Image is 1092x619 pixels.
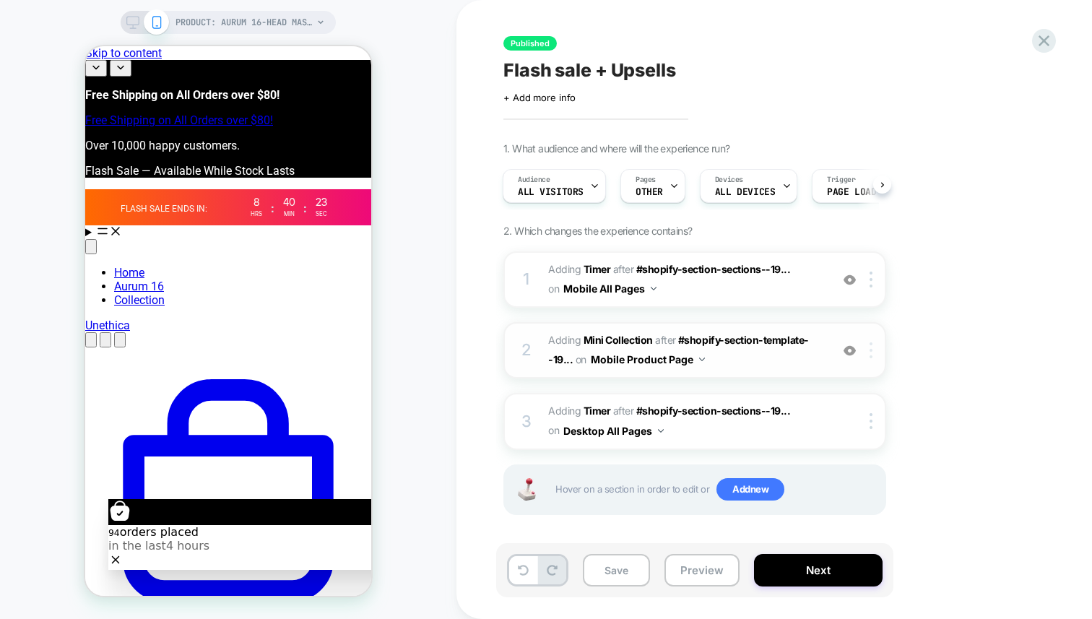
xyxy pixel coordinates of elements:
[519,407,534,436] div: 3
[29,220,59,233] a: Home
[29,286,40,301] button: Open account menu
[548,263,610,275] span: Adding
[92,493,124,506] span: hours
[512,478,541,501] img: Joystick
[576,350,586,368] span: on
[636,175,656,185] span: Pages
[563,420,664,441] button: Desktop All Pages
[503,225,692,237] span: 2. Which changes the experience contains?
[81,493,88,506] span: 4
[613,263,634,275] span: AFTER
[25,14,46,30] button: Next slide
[584,334,653,346] b: Mini Collection
[664,554,740,586] button: Preview
[548,334,809,365] span: #shopify-section-template--19...
[827,175,855,185] span: Trigger
[613,404,634,417] span: AFTER
[35,157,122,168] span: FLASH SALE ends in:
[636,263,791,275] span: #shopify-section-sections--19...
[519,265,534,294] div: 1
[518,175,550,185] span: Audience
[655,334,676,346] span: AFTER
[23,506,361,524] div: Close a notification
[548,421,559,439] span: on
[218,151,222,172] div: :
[844,274,856,286] img: crossed eye
[658,429,664,433] img: down arrow
[160,165,182,171] div: Hrs
[555,478,877,501] span: Hover on a section in order to edit or
[844,345,856,357] img: crossed eye
[503,142,729,155] span: 1. What audience and where will the experience run?
[29,247,79,261] a: Collection
[716,478,784,501] span: Add new
[548,334,653,346] span: Adding
[548,280,559,298] span: on
[870,272,872,287] img: close
[225,165,247,171] div: Sec
[35,479,113,493] span: orders placed
[503,59,676,81] span: Flash sale + Upsells
[23,493,361,506] div: in the last
[636,187,663,197] span: OTHER
[175,11,313,34] span: PRODUCT: Aurum 16-Head Massage Gun [aureum]
[186,151,189,172] div: :
[715,187,775,197] span: ALL DEVICES
[563,278,656,299] button: Mobile All Pages
[225,151,247,163] div: 23
[827,187,876,197] span: Page Load
[548,404,610,417] span: Adding
[699,358,705,361] img: down arrow
[591,349,705,370] button: Mobile Product Page
[583,554,650,586] button: Save
[503,36,557,51] span: Published
[584,404,611,417] b: Timer
[23,481,35,492] span: 94
[518,187,584,197] span: All Visitors
[193,165,214,171] div: Min
[651,287,656,290] img: down arrow
[503,92,576,103] span: + Add more info
[870,413,872,429] img: close
[160,151,182,163] div: 8
[754,554,883,586] button: Next
[193,151,214,163] div: 40
[519,336,534,365] div: 2
[14,286,26,301] button: Open account menu
[715,175,743,185] span: Devices
[870,342,872,358] img: close
[636,404,791,417] span: #shopify-section-sections--19...
[584,263,611,275] b: Timer
[29,233,79,247] a: Aurum 16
